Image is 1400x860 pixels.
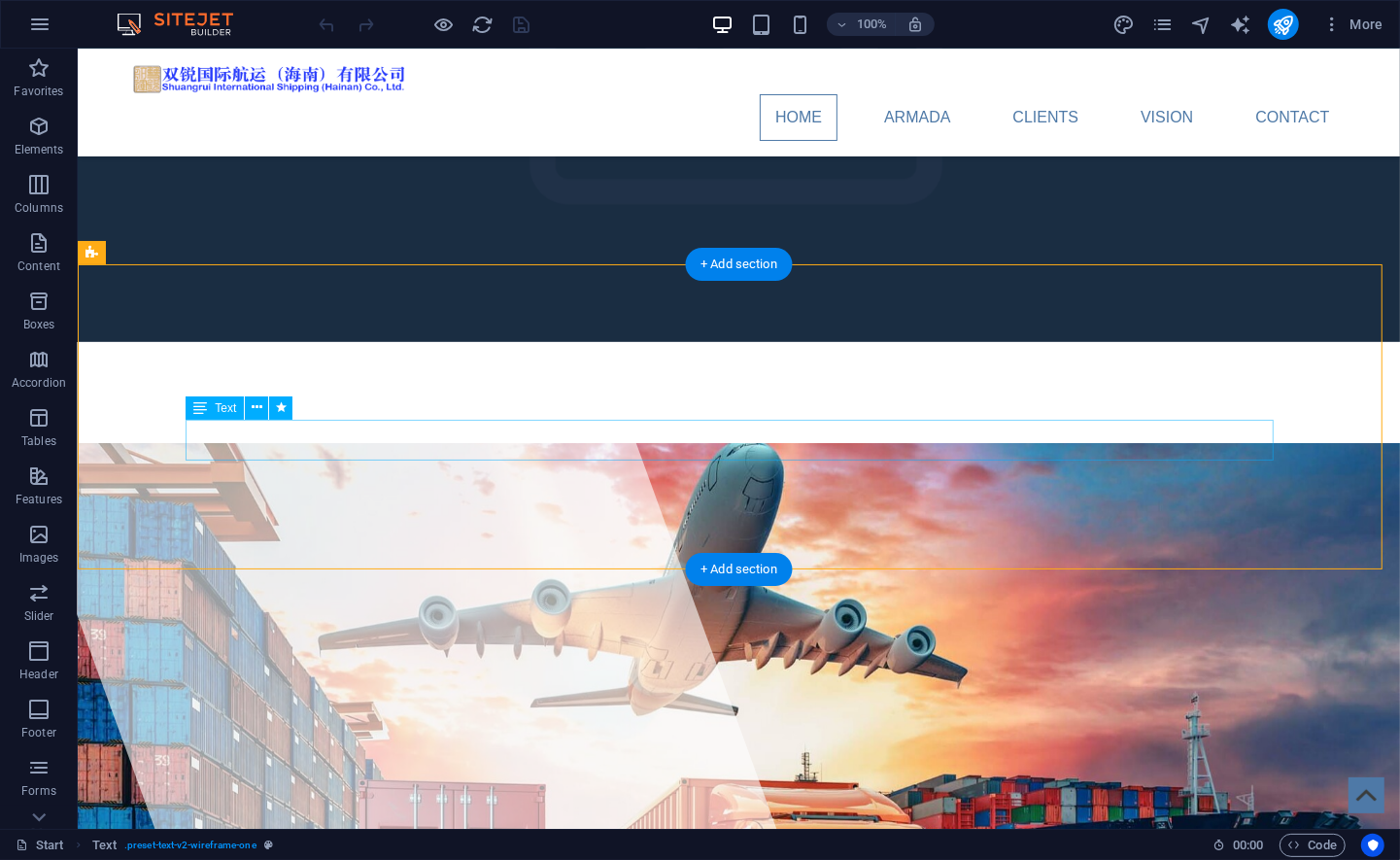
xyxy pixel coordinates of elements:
span: Text [215,402,236,414]
div: + Add section [685,553,793,586]
p: Forms [21,783,56,799]
p: Images [19,550,59,566]
i: Publish [1272,14,1294,36]
p: Accordion [12,375,66,391]
i: Navigator [1190,14,1212,36]
i: This element is a customizable preset [264,840,273,850]
button: text_generator [1229,13,1252,36]
span: More [1322,15,1383,34]
p: Features [16,492,62,507]
span: Click to select. Double-click to edit [92,834,117,857]
p: Elements [15,142,64,157]
div: + Add section [685,248,793,281]
button: reload [471,13,495,36]
p: Tables [21,433,56,449]
p: Content [17,258,60,274]
p: Header [19,667,58,682]
img: Editor Logo [112,13,257,36]
button: More [1315,9,1391,40]
p: Columns [15,200,63,216]
h6: 100% [856,13,887,36]
button: Click here to leave preview mode and continue editing [432,13,456,36]
i: Reload page [472,14,495,36]
button: navigator [1190,13,1213,36]
button: design [1112,13,1136,36]
button: publish [1268,9,1299,40]
button: Code [1280,834,1346,857]
i: Design (Ctrl+Alt+Y) [1112,14,1135,36]
span: Code [1288,834,1337,857]
a: Click to cancel selection. Double-click to open Pages [16,834,64,857]
p: Footer [21,725,56,740]
p: Slider [24,608,54,624]
p: Favorites [14,84,63,99]
button: Usercentrics [1361,834,1384,857]
h6: Session time [1212,834,1264,857]
span: 00 00 [1233,834,1263,857]
span: . preset-text-v2-wireframe-one [124,834,256,857]
i: AI Writer [1229,14,1251,36]
span: : [1246,838,1249,852]
i: On resize automatically adjust zoom level to fit chosen device. [906,16,924,33]
button: 100% [827,13,896,36]
p: Boxes [23,317,55,332]
button: pages [1151,13,1175,36]
nav: breadcrumb [92,834,273,857]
